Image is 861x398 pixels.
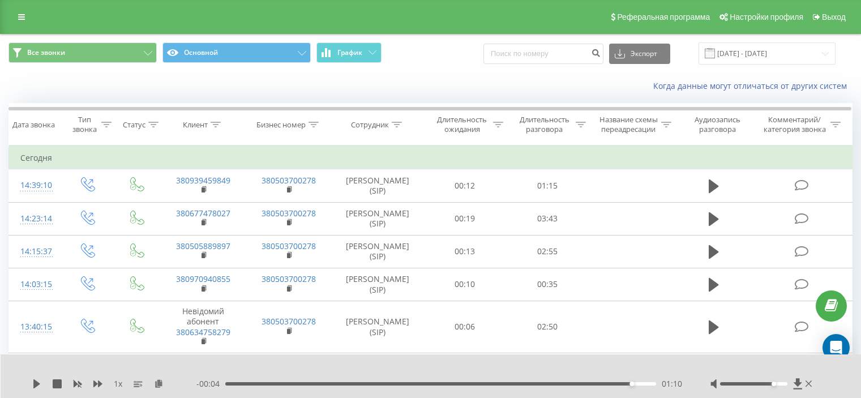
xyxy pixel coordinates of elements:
[424,169,506,202] td: 00:12
[183,120,208,130] div: Клиент
[123,120,145,130] div: Статус
[483,44,603,64] input: Поиск по номеру
[20,273,50,296] div: 14:03:15
[176,175,230,186] a: 380939459849
[262,175,316,186] a: 380503700278
[761,115,828,134] div: Комментарий/категория звонка
[662,378,682,390] span: 01:10
[332,353,424,386] td: [PERSON_NAME] (SIP)
[27,48,65,57] span: Все звонки
[506,268,588,301] td: 00:35
[599,115,658,134] div: Название схемы переадресации
[12,120,55,130] div: Дата звонка
[9,147,853,169] td: Сегодня
[262,241,316,251] a: 380503700278
[351,120,389,130] div: Сотрудник
[424,353,506,386] td: 00:12
[506,235,588,268] td: 02:55
[822,12,846,22] span: Выход
[516,115,573,134] div: Длительность разговора
[506,301,588,353] td: 02:50
[262,273,316,284] a: 380503700278
[176,327,230,337] a: 380634758279
[8,42,157,63] button: Все звонки
[609,44,670,64] button: Экспорт
[332,235,424,268] td: [PERSON_NAME] (SIP)
[506,353,588,386] td: 01:05
[256,120,306,130] div: Бизнес номер
[20,208,50,230] div: 14:23:14
[160,301,246,353] td: Невідомий абонент
[20,241,50,263] div: 14:15:37
[617,12,710,22] span: Реферальная программа
[196,378,225,390] span: - 00:04
[653,80,853,91] a: Когда данные могут отличаться от других систем
[332,301,424,353] td: [PERSON_NAME] (SIP)
[20,316,50,338] div: 13:40:15
[332,268,424,301] td: [PERSON_NAME] (SIP)
[424,268,506,301] td: 00:10
[71,115,98,134] div: Тип звонка
[162,42,311,63] button: Основной
[506,169,588,202] td: 01:15
[337,49,362,57] span: График
[424,202,506,235] td: 00:19
[424,301,506,353] td: 00:06
[20,174,50,196] div: 14:39:10
[506,202,588,235] td: 03:43
[629,382,634,386] div: Accessibility label
[316,42,382,63] button: График
[730,12,803,22] span: Настройки профиля
[176,241,230,251] a: 380505889897
[262,208,316,219] a: 380503700278
[176,208,230,219] a: 380677478027
[332,202,424,235] td: [PERSON_NAME] (SIP)
[434,115,491,134] div: Длительность ожидания
[262,316,316,327] a: 380503700278
[823,334,850,361] div: Open Intercom Messenger
[332,169,424,202] td: [PERSON_NAME] (SIP)
[424,235,506,268] td: 00:13
[176,273,230,284] a: 380970940855
[772,382,776,386] div: Accessibility label
[684,115,751,134] div: Аудиозапись разговора
[114,378,122,390] span: 1 x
